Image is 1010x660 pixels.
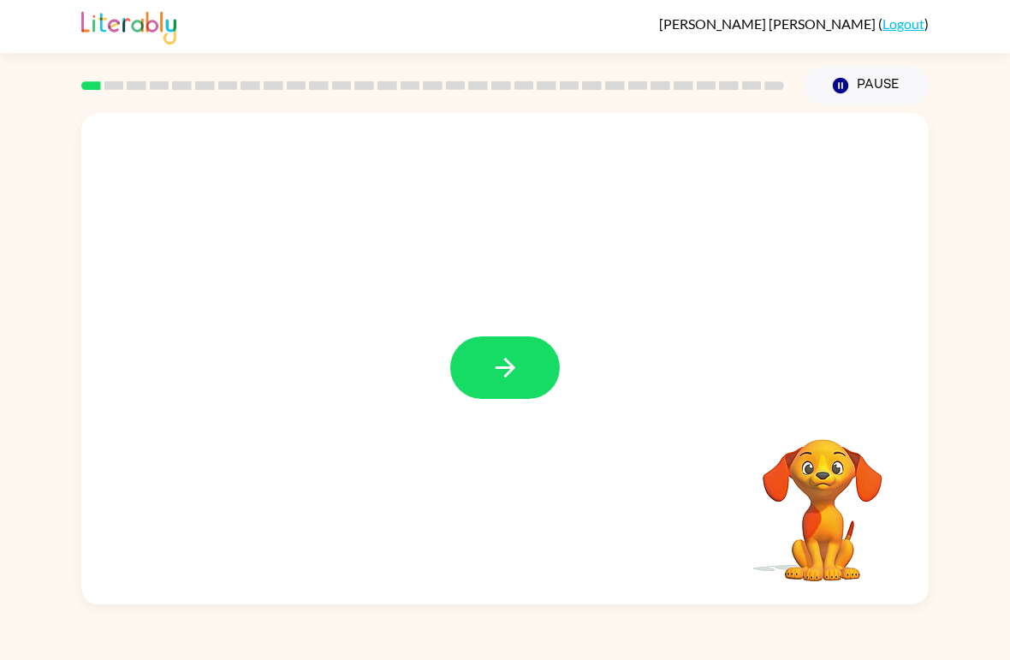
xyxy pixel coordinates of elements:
div: ( ) [659,15,929,32]
video: Your browser must support playing .mp4 files to use Literably. Please try using another browser. [737,413,908,584]
span: [PERSON_NAME] [PERSON_NAME] [659,15,878,32]
button: Pause [805,66,929,105]
a: Logout [882,15,924,32]
img: Literably [81,7,176,45]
